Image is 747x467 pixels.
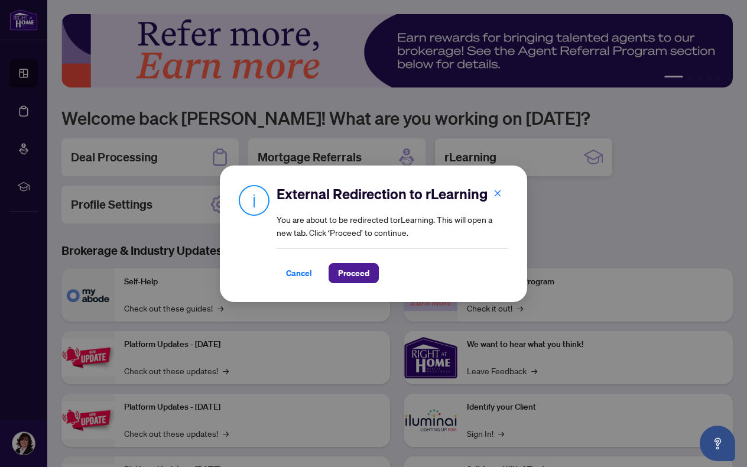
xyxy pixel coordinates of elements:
[700,426,735,461] button: Open asap
[286,264,312,283] span: Cancel
[338,264,369,283] span: Proceed
[277,184,508,283] div: You are about to be redirected to rLearning . This will open a new tab. Click ‘Proceed’ to continue.
[239,184,269,216] img: Info Icon
[277,263,321,283] button: Cancel
[277,184,508,203] h2: External Redirection to rLearning
[329,263,379,283] button: Proceed
[493,189,502,197] span: close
